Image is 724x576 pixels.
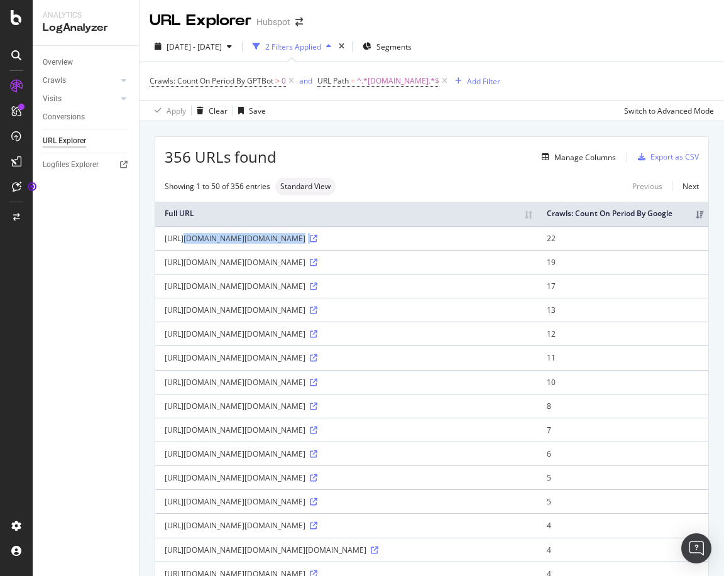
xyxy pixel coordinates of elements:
button: Manage Columns [537,149,616,165]
div: Visits [43,92,62,106]
span: Crawls: Count On Period By GPTBot [150,75,273,86]
button: Switch to Advanced Mode [619,101,714,121]
td: 13 [537,298,708,322]
div: [URL][DOMAIN_NAME][DOMAIN_NAME] [165,352,528,363]
td: 10 [537,370,708,394]
button: Add Filter [450,73,500,89]
div: URL Explorer [43,134,86,148]
div: Analytics [43,10,129,21]
div: Save [249,106,266,116]
span: ^.*[DOMAIN_NAME].*$ [357,72,439,90]
td: 12 [537,322,708,345]
td: 19 [537,250,708,274]
div: neutral label [275,178,336,195]
button: Save [233,101,266,121]
button: Segments [358,36,417,57]
div: [URL][DOMAIN_NAME][DOMAIN_NAME] [165,281,528,291]
a: Next [672,177,699,195]
div: Showing 1 to 50 of 356 entries [165,181,270,192]
div: [URL][DOMAIN_NAME][DOMAIN_NAME] [165,377,528,388]
a: Visits [43,92,118,106]
div: [URL][DOMAIN_NAME][DOMAIN_NAME] [165,329,528,339]
td: 22 [537,226,708,250]
div: [URL][DOMAIN_NAME][DOMAIN_NAME] [165,425,528,435]
div: Crawls [43,74,66,87]
div: Open Intercom Messenger [681,533,711,563]
div: times [336,40,347,53]
td: 11 [537,345,708,369]
span: URL Path [317,75,349,86]
button: Export as CSV [633,147,699,167]
td: 4 [537,513,708,537]
div: Manage Columns [554,152,616,163]
th: Crawls: Count On Period By Google: activate to sort column ascending [537,202,708,226]
button: Clear [192,101,228,121]
div: and [299,75,312,86]
td: 4 [537,538,708,562]
div: [URL][DOMAIN_NAME][DOMAIN_NAME] [165,233,528,244]
button: Apply [150,101,186,121]
div: [URL][DOMAIN_NAME][DOMAIN_NAME] [165,401,528,411]
td: 5 [537,489,708,513]
span: Segments [376,41,412,52]
button: [DATE] - [DATE] [150,36,237,57]
span: = [351,75,355,86]
td: 17 [537,274,708,298]
div: Logfiles Explorer [43,158,99,171]
span: Standard View [280,183,331,190]
th: Full URL: activate to sort column ascending [155,202,537,226]
div: Export as CSV [650,151,699,162]
div: arrow-right-arrow-left [295,18,303,26]
div: [URL][DOMAIN_NAME][DOMAIN_NAME] [165,496,528,507]
span: > [275,75,280,86]
button: 2 Filters Applied [248,36,336,57]
td: 5 [537,465,708,489]
div: 2 Filters Applied [265,41,321,52]
span: 356 URLs found [165,146,277,168]
div: LogAnalyzer [43,21,129,35]
div: Hubspot [256,16,290,28]
td: 6 [537,442,708,465]
span: [DATE] - [DATE] [167,41,222,52]
div: [URL][DOMAIN_NAME][DOMAIN_NAME] [165,448,528,459]
a: Logfiles Explorer [43,158,130,171]
a: Overview [43,56,130,69]
div: Overview [43,56,73,69]
a: URL Explorer [43,134,130,148]
div: Conversions [43,111,85,124]
div: [URL][DOMAIN_NAME][DOMAIN_NAME][DOMAIN_NAME] [165,545,528,555]
div: Apply [167,106,186,116]
div: [URL][DOMAIN_NAME][DOMAIN_NAME] [165,520,528,531]
button: and [299,75,312,87]
div: [URL][DOMAIN_NAME][DOMAIN_NAME] [165,472,528,483]
div: Tooltip anchor [26,181,38,192]
span: 0 [282,72,286,90]
td: 8 [537,394,708,418]
div: [URL][DOMAIN_NAME][DOMAIN_NAME] [165,305,528,315]
td: 7 [537,418,708,442]
div: Clear [209,106,228,116]
a: Crawls [43,74,118,87]
div: Add Filter [467,76,500,87]
div: Switch to Advanced Mode [624,106,714,116]
div: URL Explorer [150,10,251,31]
div: [URL][DOMAIN_NAME][DOMAIN_NAME] [165,257,528,268]
a: Conversions [43,111,130,124]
